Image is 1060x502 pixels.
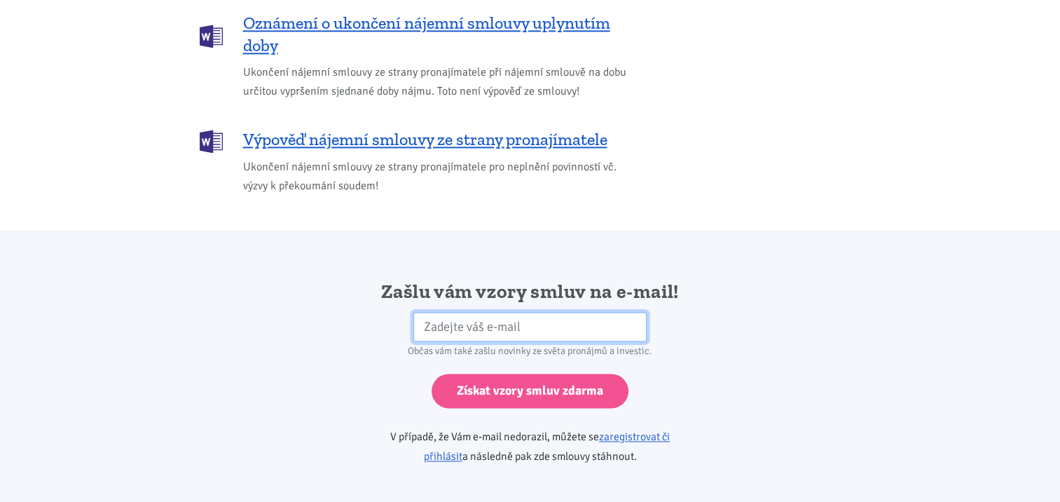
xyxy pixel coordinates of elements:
img: DOCX (Word) [200,130,223,153]
p: V případě, že Vám e-mail nedorazil, můžete se a následně pak zde smlouvy stáhnout. [350,427,710,466]
span: Ukončení nájemní smlouvy ze strany pronajímatele pro neplnění povinností vč. výzvy k překoumání s... [243,158,634,196]
div: Občas vám také zašlu novinky ze světa pronájmů a investic. [350,341,710,361]
input: Zadejte váš e-mail [413,312,647,342]
a: Výpověď nájemní smlouvy ze strany pronajímatele [200,128,634,151]
span: Výpověď nájemní smlouvy ze strany pronajímatele [243,128,607,151]
span: Ukončení nájemní smlouvy ze strany pronajímatele při nájemní smlouvě na dobu určitou vypršením sj... [243,63,634,101]
span: Oznámení o ukončení nájemní smlouvy uplynutím doby [243,12,634,57]
img: DOCX (Word) [200,25,223,48]
input: Získat vzory smluv zdarma [432,374,628,408]
a: Oznámení o ukončení nájemní smlouvy uplynutím doby [200,12,634,57]
h2: Zašlu vám vzory smluv na e-mail! [350,279,710,304]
